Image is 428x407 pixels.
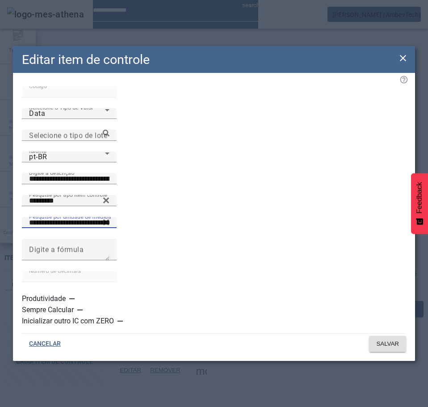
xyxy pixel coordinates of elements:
[29,214,111,220] mat-label: Pesquise por unidade de medida
[29,109,45,118] span: Data
[369,336,406,352] button: SALVAR
[29,192,107,198] mat-label: Pesquise por tipo item controle
[411,173,428,234] button: Feedback - Mostrar pesquisa
[376,339,399,348] span: SALVAR
[29,83,47,89] mat-label: Código
[415,182,424,213] span: Feedback
[29,153,47,161] span: pt-BR
[29,170,74,176] mat-label: Digite a descrição
[29,130,109,141] input: Number
[22,305,76,315] label: Sempre Calcular
[29,195,109,206] input: Number
[22,336,68,352] button: CANCELAR
[29,217,109,228] input: Number
[29,268,81,274] mat-label: Número de decimais
[29,339,61,348] span: CANCELAR
[22,316,116,326] label: Inicializar outro IC com ZERO
[29,246,84,254] mat-label: Digite a fórmula
[29,131,107,140] mat-label: Selecione o tipo de lote
[22,293,67,304] label: Produtividade
[22,50,150,69] h2: Editar item de controle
